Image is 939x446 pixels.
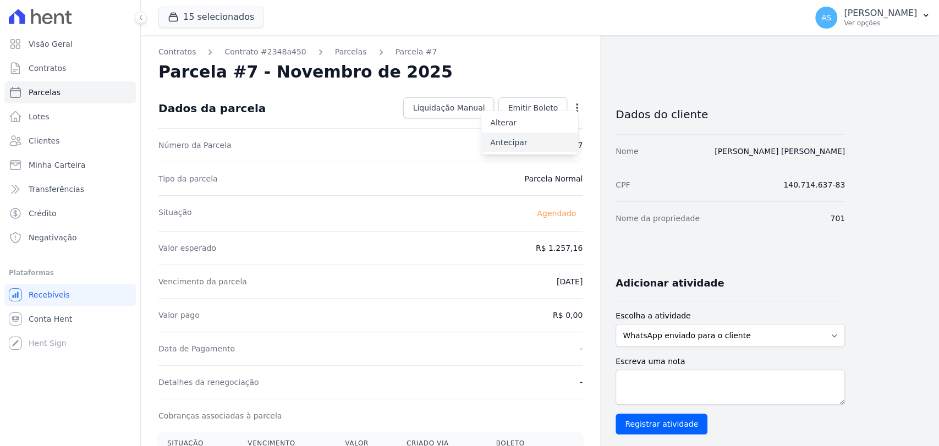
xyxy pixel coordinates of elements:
input: Registrar atividade [616,414,707,434]
dt: CPF [616,179,630,190]
dt: Tipo da parcela [158,173,218,184]
span: Minha Carteira [29,159,85,170]
span: Negativação [29,232,77,243]
button: AS [PERSON_NAME] Ver opções [806,2,939,33]
nav: Breadcrumb [158,46,583,58]
a: Transferências [4,178,136,200]
dd: [DATE] [557,276,583,287]
span: Clientes [29,135,59,146]
a: Emitir Boleto [498,97,567,118]
span: Lotes [29,111,50,122]
p: [PERSON_NAME] [844,8,917,19]
a: Recebíveis [4,284,136,306]
a: Conta Hent [4,308,136,330]
a: Antecipar [481,133,578,152]
a: Crédito [4,202,136,224]
a: Negativação [4,227,136,249]
a: Clientes [4,130,136,152]
a: Parcelas [4,81,136,103]
span: AS [821,14,831,21]
span: Contratos [29,63,66,74]
span: Recebíveis [29,289,70,300]
dt: Nome da propriedade [616,213,700,224]
dd: - [580,377,583,388]
a: Visão Geral [4,33,136,55]
dt: Nome [616,146,638,157]
dd: 701 [830,213,845,224]
a: Minha Carteira [4,154,136,176]
dt: Valor pago [158,310,200,321]
a: Lotes [4,106,136,128]
span: Crédito [29,208,57,219]
dt: Detalhes da renegociação [158,377,259,388]
dt: Vencimento da parcela [158,276,247,287]
dd: - [580,343,583,354]
dd: R$ 1.257,16 [536,243,583,254]
dt: Situação [158,207,192,220]
dt: Valor esperado [158,243,216,254]
a: Alterar [481,113,578,133]
span: Transferências [29,184,84,195]
dt: Número da Parcela [158,140,232,151]
h2: Parcela #7 - Novembro de 2025 [158,62,453,82]
span: Liquidação Manual [413,102,485,113]
dd: Parcela Normal [524,173,583,184]
span: Agendado [530,207,583,220]
div: Plataformas [9,266,131,279]
div: Dados da parcela [158,102,266,115]
a: Contratos [158,46,196,58]
dd: 140.714.637-83 [783,179,845,190]
a: [PERSON_NAME] [PERSON_NAME] [715,147,845,156]
p: Ver opções [844,19,917,27]
dt: Data de Pagamento [158,343,235,354]
dt: Cobranças associadas à parcela [158,410,282,421]
dd: R$ 0,00 [553,310,583,321]
span: Emitir Boleto [508,102,558,113]
h3: Adicionar atividade [616,277,724,290]
label: Escolha a atividade [616,310,845,322]
button: 15 selecionados [158,7,263,27]
a: Parcela #7 [396,46,437,58]
h3: Dados do cliente [616,108,845,121]
a: Contratos [4,57,136,79]
span: Visão Geral [29,38,73,49]
span: Parcelas [29,87,61,98]
a: Liquidação Manual [403,97,494,118]
dd: 7 [578,140,583,151]
a: Contrato #2348a450 [224,46,306,58]
span: Conta Hent [29,313,72,324]
label: Escreva uma nota [616,356,845,367]
a: Parcelas [335,46,367,58]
